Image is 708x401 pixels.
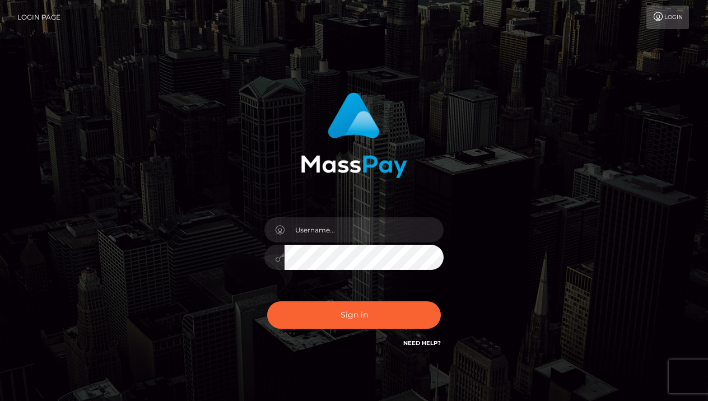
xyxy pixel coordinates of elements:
a: Login Page [17,6,60,29]
a: Login [646,6,689,29]
img: MassPay Login [301,92,407,178]
a: Need Help? [403,339,441,347]
input: Username... [285,217,444,243]
button: Sign in [267,301,441,329]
